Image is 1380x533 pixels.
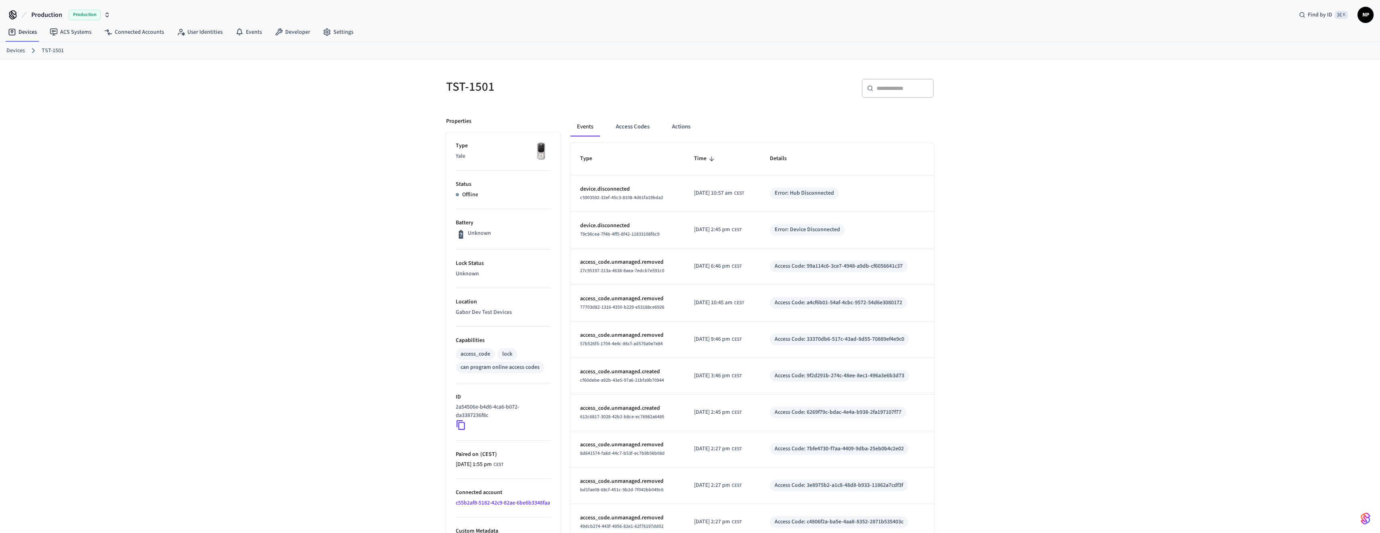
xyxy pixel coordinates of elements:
p: device.disconnected [580,185,675,193]
a: Events [229,25,268,39]
div: Europe/Budapest [456,460,503,469]
span: CEST [732,446,742,453]
div: Access Code: 7bfe4730-f7aa-4409-9dba-25eb0b4c2e02 [775,445,904,453]
span: cf60debe-a92b-43e5-97a6-21bfa9b70944 [580,377,664,384]
div: can program online access codes [461,363,540,372]
span: CEST [732,482,742,489]
div: ant example [570,117,934,136]
span: Production [69,10,101,20]
div: Access Code: 3e8975b2-a1c8-48d8-b933-11862a7cdf3f [775,481,903,490]
div: Access Code: a4cf6b01-54af-4cbc-9572-54d6e3080172 [775,299,902,307]
span: Details [770,153,797,165]
span: ⌘ K [1335,11,1348,19]
img: Yale Assure Touchscreen Wifi Smart Lock, Satin Nickel, Front [531,142,551,162]
span: [DATE] 2:27 pm [694,445,730,453]
p: Battery [456,219,551,227]
p: Lock Status [456,259,551,268]
div: Access Code: 6269f79c-bdac-4e4a-b938-2fa197107f77 [775,408,901,417]
div: Europe/Budapest [694,408,742,417]
span: [DATE] 9:46 pm [694,335,730,344]
a: Devices [6,47,25,55]
div: Europe/Budapest [694,299,744,307]
span: CEST [732,372,742,380]
span: CEST [493,461,503,468]
span: CEST [732,263,742,270]
p: access_code.unmanaged.removed [580,477,675,486]
p: access_code.unmanaged.created [580,368,675,376]
span: [DATE] 6:46 pm [694,262,730,271]
div: Europe/Budapest [694,445,742,453]
p: ID [456,393,551,401]
span: [DATE] 2:45 pm [694,408,730,417]
span: [DATE] 2:27 pm [694,518,730,526]
p: Type [456,142,551,150]
div: Access Code: c4806f2a-ba5e-4aa8-8352-2871b535403c [775,518,903,526]
p: Unknown [468,229,491,238]
span: ( CEST ) [479,450,497,458]
p: Unknown [456,270,551,278]
span: [DATE] 3:46 pm [694,372,730,380]
p: Properties [446,117,471,126]
span: CEST [734,190,744,197]
span: 77703d82-1316-4350-b229-e53188ce6926 [580,304,664,311]
p: access_code.unmanaged.removed [580,441,675,449]
span: [DATE] 2:27 pm [694,481,730,490]
span: [DATE] 2:45 pm [694,226,730,234]
span: 27c95197-213a-4638-8aea-7edcb7e591c0 [580,267,664,274]
p: Gabor Dev Test Devices [456,308,551,317]
span: CEST [734,299,744,307]
span: 8d641574-fa8d-44c7-b53f-ec7b9b56b08d [580,450,665,457]
div: Access Code: 33370db6-517c-43ad-8d55-70889ef4e9c0 [775,335,904,344]
span: Production [31,10,62,20]
p: device.disconnected [580,222,675,230]
a: Devices [2,25,43,39]
span: NP [1358,8,1373,22]
div: access_code [461,350,490,358]
span: 49dcb274-443f-4956-82e1-62f76197dd02 [580,523,664,530]
a: Connected Accounts [98,25,170,39]
p: access_code.unmanaged.removed [580,295,675,303]
a: ACS Systems [43,25,98,39]
span: 79c96cea-7f4b-4ff5-8f42-11833108f6c9 [580,231,660,238]
div: Europe/Budapest [694,518,742,526]
div: Access Code: 99a114c6-3ce7-4948-a9db-cf6056641c37 [775,262,903,271]
p: Yale [456,152,551,161]
span: Find by ID [1308,11,1332,19]
button: NP [1358,7,1374,23]
div: Access Code: 9f2d291b-274c-48ee-8ec1-496a3e6b3d73 [775,372,904,380]
button: Events [570,117,600,136]
span: [DATE] 10:45 am [694,299,733,307]
p: Connected account [456,488,551,497]
span: CEST [732,226,742,234]
span: [DATE] 1:55 pm [456,460,492,469]
span: c5903592-32ef-45c3-8108-4d61fa19bda2 [580,194,663,201]
p: access_code.unmanaged.removed [580,258,675,266]
button: Access Codes [609,117,656,136]
div: Europe/Budapest [694,262,742,271]
a: TST-1501 [42,47,64,55]
p: Location [456,298,551,306]
span: 57b526f5-1704-4e4c-86cf-ad576a0e7e84 [580,340,663,347]
span: bd1fae08-68cf-451c-9b2d-7f042bb049c6 [580,486,664,493]
div: Error: Device Disconnected [775,226,840,234]
a: User Identities [170,25,229,39]
p: 2a54506e-b4d6-4ca6-b072-da3387236f8c [456,403,548,420]
span: Time [694,153,717,165]
span: CEST [732,519,742,526]
div: Error: Hub Disconnected [775,189,834,197]
div: Find by ID⌘ K [1293,8,1354,22]
span: [DATE] 10:57 am [694,189,733,197]
h5: TST-1501 [446,79,685,95]
p: access_code.unmanaged.created [580,404,675,413]
p: Paired on [456,450,551,459]
button: Actions [666,117,697,136]
div: Europe/Budapest [694,372,742,380]
a: Developer [268,25,317,39]
p: access_code.unmanaged.removed [580,514,675,522]
p: Capabilities [456,336,551,345]
a: Settings [317,25,360,39]
p: Status [456,180,551,189]
span: CEST [732,336,742,343]
span: CEST [732,409,742,416]
div: Europe/Budapest [694,481,742,490]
